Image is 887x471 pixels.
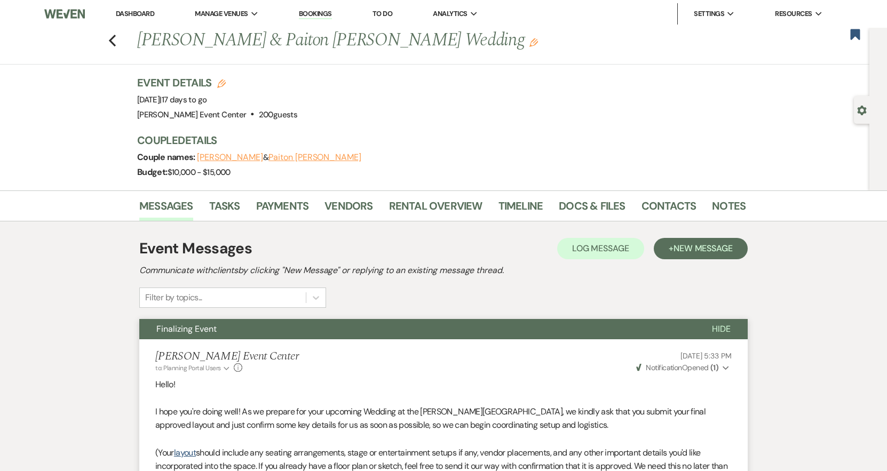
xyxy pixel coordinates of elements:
[155,364,221,372] span: to: Planning Portal Users
[139,197,193,221] a: Messages
[324,197,373,221] a: Vendors
[174,447,196,458] a: layout
[299,9,332,19] a: Bookings
[529,37,538,47] button: Edit
[259,109,297,120] span: 200 guests
[137,151,197,163] span: Couple names:
[635,362,732,373] button: NotificationOpened (1)
[168,167,231,178] span: $10,000 - $15,000
[389,197,482,221] a: Rental Overview
[857,105,867,115] button: Open lead details
[137,94,207,105] span: [DATE]
[694,9,724,19] span: Settings
[636,363,718,372] span: Opened
[195,9,248,19] span: Manage Venues
[197,153,263,162] button: [PERSON_NAME]
[145,291,202,304] div: Filter by topics...
[654,238,748,259] button: +New Message
[559,197,625,221] a: Docs & Files
[209,197,240,221] a: Tasks
[712,197,746,221] a: Notes
[642,197,696,221] a: Contacts
[116,9,154,18] a: Dashboard
[155,350,298,363] h5: [PERSON_NAME] Event Center
[156,323,217,334] span: Finalizing Event
[646,363,682,372] span: Notification
[680,351,732,361] span: [DATE] 5:33 PM
[712,323,731,334] span: Hide
[498,197,543,221] a: Timeline
[674,243,733,254] span: New Message
[775,9,812,19] span: Resources
[557,238,644,259] button: Log Message
[433,9,467,19] span: Analytics
[256,197,309,221] a: Payments
[373,9,392,18] a: To Do
[268,153,361,162] button: Paiton [PERSON_NAME]
[137,28,615,53] h1: [PERSON_NAME] & Paiton [PERSON_NAME] Wedding
[139,264,748,277] h2: Communicate with clients by clicking "New Message" or replying to an existing message thread.
[137,109,246,120] span: [PERSON_NAME] Event Center
[137,133,735,148] h3: Couple Details
[137,75,297,90] h3: Event Details
[162,94,207,105] span: 17 days to go
[695,319,748,339] button: Hide
[197,152,361,163] span: &
[710,363,718,372] strong: ( 1 )
[572,243,629,254] span: Log Message
[44,3,85,25] img: Weven Logo
[160,94,207,105] span: |
[155,405,732,432] p: I hope you're doing well! As we prepare for your upcoming Wedding at the [PERSON_NAME][GEOGRAPHIC...
[137,166,168,178] span: Budget:
[139,237,252,260] h1: Event Messages
[139,319,695,339] button: Finalizing Event
[155,363,231,373] button: to: Planning Portal Users
[155,378,732,392] p: Hello!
